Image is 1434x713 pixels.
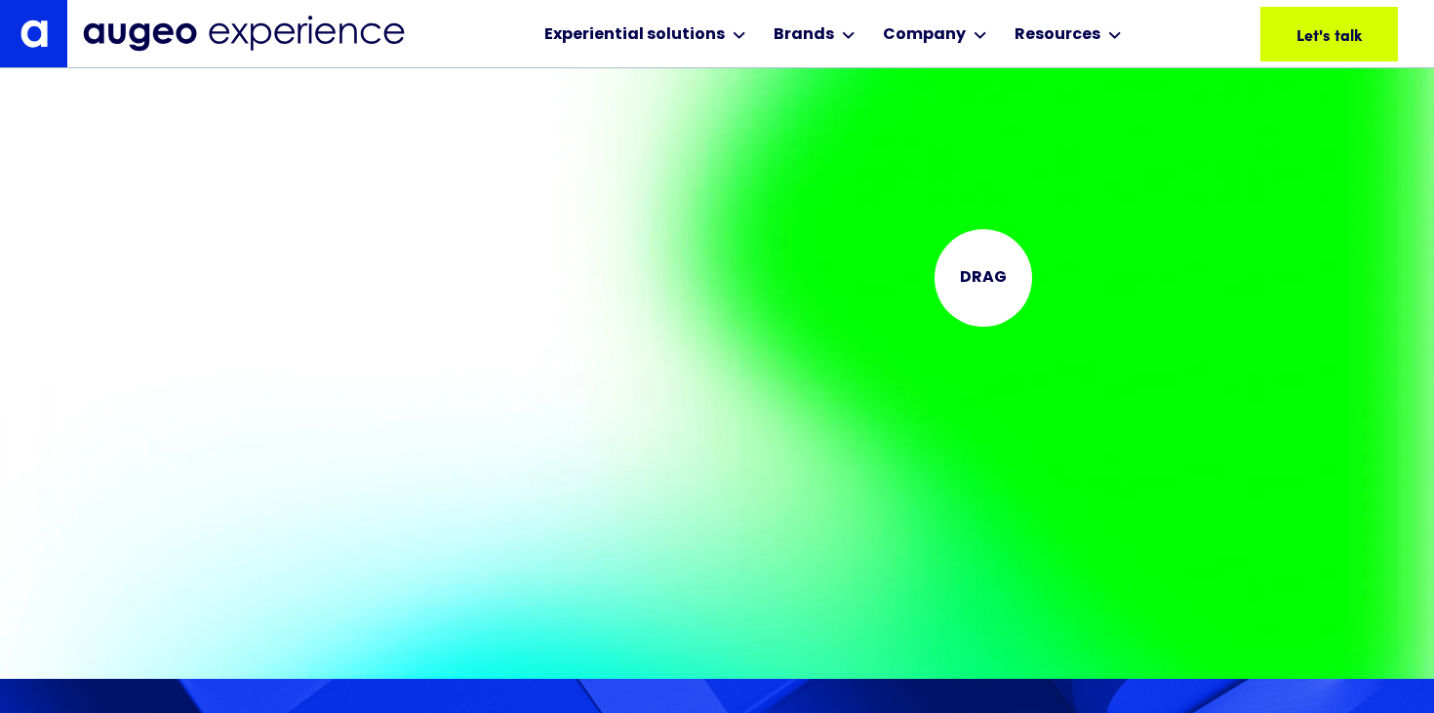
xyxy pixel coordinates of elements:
[83,16,405,52] img: Augeo Experience business unit full logo in midnight blue.
[20,20,48,47] img: Augeo's "a" monogram decorative logo in white.
[883,23,966,47] div: Company
[1260,7,1398,61] a: Let's talk
[1015,23,1100,47] div: Resources
[544,23,725,47] div: Experiential solutions
[774,23,834,47] div: Brands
